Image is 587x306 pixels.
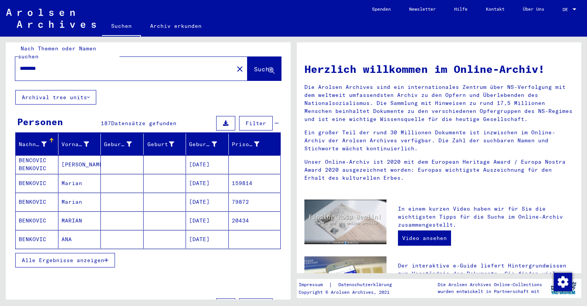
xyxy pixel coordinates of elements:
[6,9,96,28] img: Arolsen_neg.svg
[189,138,228,150] div: Geburtsdatum
[299,281,329,289] a: Impressum
[239,116,273,130] button: Filter
[229,134,280,155] mat-header-cell: Prisoner #
[101,120,111,127] span: 187
[186,193,229,211] mat-cell: [DATE]
[104,138,143,150] div: Geburtsname
[186,155,229,174] mat-cell: [DATE]
[58,155,101,174] mat-cell: [PERSON_NAME]
[186,174,229,192] mat-cell: [DATE]
[254,65,273,73] span: Suche
[563,7,571,12] span: DE
[229,211,280,230] mat-cell: 20434
[147,140,175,148] div: Geburt‏
[554,273,572,291] img: Zustimmung ändern
[147,138,186,150] div: Geburt‏
[247,57,281,81] button: Suche
[189,140,217,148] div: Geburtsdatum
[144,134,186,155] mat-header-cell: Geburt‏
[398,205,574,229] p: In einem kurzen Video haben wir für Sie die wichtigsten Tipps für die Suche im Online-Archiv zusa...
[246,120,266,127] span: Filter
[304,129,574,153] p: Ein großer Teil der rund 30 Millionen Dokumente ist inzwischen im Online-Archiv der Arolsen Archi...
[549,279,578,298] img: yv_logo.png
[104,140,132,148] div: Geburtsname
[58,211,101,230] mat-cell: MARIAN
[304,61,574,77] h1: Herzlich willkommen im Online-Archiv!
[229,174,280,192] mat-cell: 159814
[299,281,401,289] div: |
[232,138,271,150] div: Prisoner #
[332,281,401,289] a: Datenschutzerklärung
[232,140,260,148] div: Prisoner #
[18,45,96,60] mat-label: Nach Themen oder Namen suchen
[111,120,176,127] span: Datensätze gefunden
[438,281,542,288] p: Die Arolsen Archives Online-Collections
[232,61,247,76] button: Clear
[438,288,542,295] p: wurden entwickelt in Partnerschaft mit
[101,134,144,155] mat-header-cell: Geburtsname
[304,83,574,123] p: Die Arolsen Archives sind ein internationales Zentrum über NS-Verfolgung mit dem weltweit umfasse...
[16,230,58,248] mat-cell: BENKOVIC
[16,193,58,211] mat-cell: BENKOVIC
[186,134,229,155] mat-header-cell: Geburtsdatum
[17,115,63,129] div: Personen
[58,174,101,192] mat-cell: Marian
[16,211,58,230] mat-cell: BENKOVIC
[22,257,104,264] span: Alle Ergebnisse anzeigen
[186,211,229,230] mat-cell: [DATE]
[16,174,58,192] mat-cell: BENKOVIC
[102,17,141,37] a: Suchen
[16,134,58,155] mat-header-cell: Nachname
[61,138,101,150] div: Vorname
[58,134,101,155] mat-header-cell: Vorname
[15,253,115,267] button: Alle Ergebnisse anzeigen
[398,230,451,246] a: Video ansehen
[299,289,401,296] p: Copyright © Arolsen Archives, 2021
[229,193,280,211] mat-cell: 79872
[235,64,244,74] mat-icon: close
[16,155,58,174] mat-cell: BENCOVIC BENKOVIC
[19,140,47,148] div: Nachname
[186,230,229,248] mat-cell: [DATE]
[58,193,101,211] mat-cell: Marian
[141,17,211,35] a: Archiv erkunden
[398,262,574,302] p: Der interaktive e-Guide liefert Hintergrundwissen zum Verständnis der Dokumente. Sie finden viele...
[58,230,101,248] mat-cell: ANA
[304,200,386,244] img: video.jpg
[304,158,574,182] p: Unser Online-Archiv ist 2020 mit dem European Heritage Award / Europa Nostra Award 2020 ausgezeic...
[61,140,89,148] div: Vorname
[19,138,58,150] div: Nachname
[15,90,96,105] button: Archival tree units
